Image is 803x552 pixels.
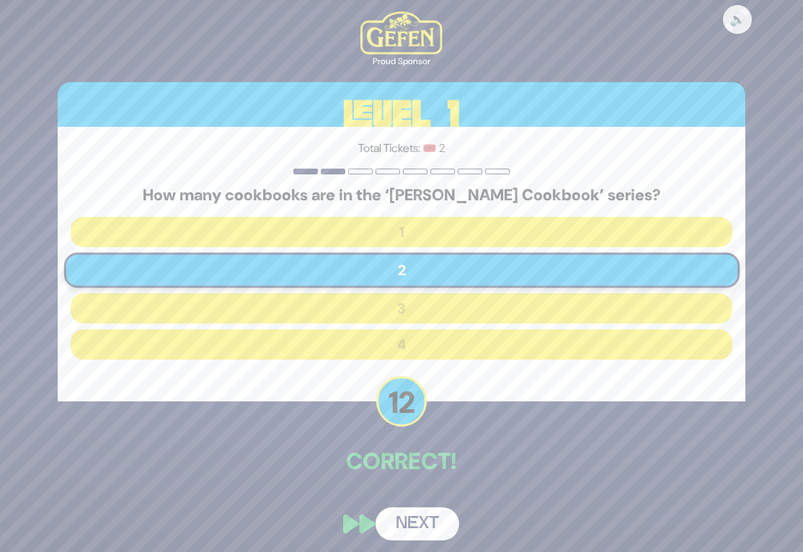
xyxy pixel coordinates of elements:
h3: Level 1 [58,82,746,147]
button: 2 [64,252,740,288]
button: 1 [71,217,733,247]
button: 3 [71,293,733,324]
p: 12 [376,376,427,427]
div: Proud Sponsor [360,55,442,68]
button: 4 [71,329,733,360]
p: Total Tickets: 🎟️ 2 [71,140,733,157]
p: Correct! [58,444,746,478]
button: 🔊 [723,5,752,34]
img: Kedem [360,12,442,55]
button: Next [376,507,459,540]
h5: How many cookbooks are in the ‘[PERSON_NAME] Cookbook’ series? [71,186,733,205]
